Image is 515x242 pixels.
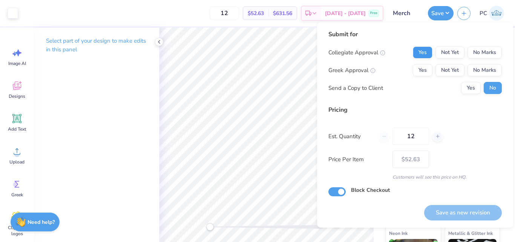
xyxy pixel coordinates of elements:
img: Pema Choden Lama [489,6,504,21]
div: Greek Approval [328,66,376,75]
label: Est. Quantity [328,132,373,141]
span: $52.63 [248,9,264,17]
span: Neon Ink [389,229,408,237]
button: Not Yet [435,64,464,76]
div: Send a Copy to Client [328,84,383,92]
span: Image AI [8,60,26,66]
span: [DATE] - [DATE] [325,9,366,17]
p: Select part of your design to make edits in this panel [46,37,147,54]
button: No Marks [467,64,502,76]
span: Free [370,11,377,16]
div: Accessibility label [206,223,214,231]
input: Untitled Design [387,6,424,21]
button: Yes [413,46,432,59]
span: Metallic & Glitter Ink [448,229,493,237]
label: Price Per Item [328,155,387,164]
span: $631.56 [273,9,292,17]
button: Save [428,6,454,20]
button: Not Yet [435,46,464,59]
div: Customers will see this price on HQ. [328,174,502,180]
span: Clipart & logos [5,225,29,237]
button: Yes [413,64,432,76]
button: No Marks [467,46,502,59]
span: PC [480,9,487,18]
span: Add Text [8,126,26,132]
label: Block Checkout [351,186,390,194]
span: Designs [9,93,25,99]
button: Yes [461,82,481,94]
div: Pricing [328,105,502,114]
div: Submit for [328,30,502,39]
input: – – [210,6,239,20]
span: Upload [9,159,25,165]
div: Collegiate Approval [328,48,385,57]
span: Greek [11,192,23,198]
strong: Need help? [28,219,55,226]
input: – – [392,128,429,145]
button: No [484,82,502,94]
a: PC [476,6,507,21]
